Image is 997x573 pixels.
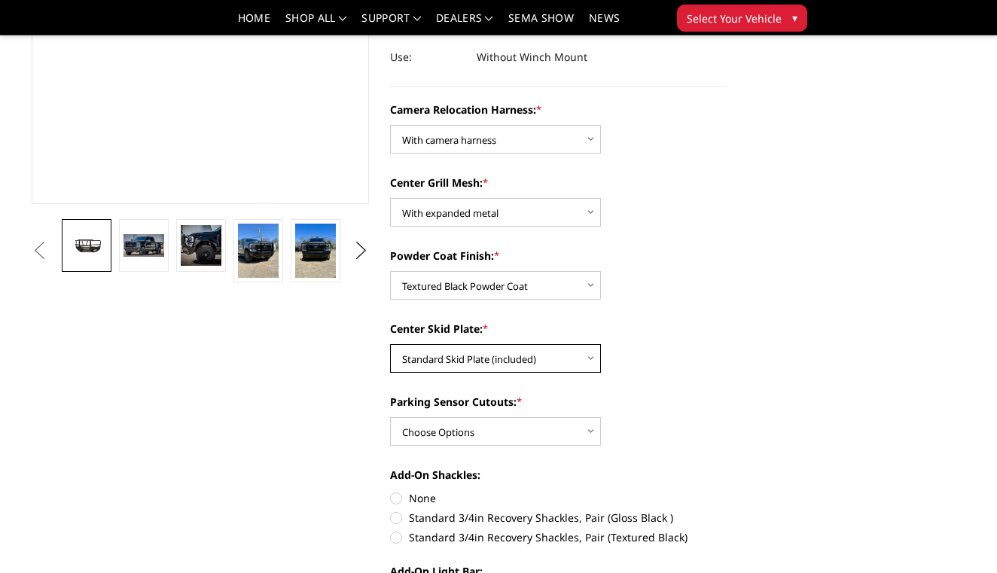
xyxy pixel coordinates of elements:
dd: Without Winch Mount [477,44,587,71]
a: Home [238,13,270,35]
label: Standard 3/4in Recovery Shackles, Pair (Gloss Black ) [390,510,727,526]
img: 2023-2026 Ford F250-350 - T2 Series - Extreme Front Bumper (receiver or winch) [123,234,164,256]
label: Center Skid Plate: [390,321,727,337]
button: Previous [28,239,50,262]
label: Camera Relocation Harness: [390,102,727,117]
label: Powder Coat Finish: [390,248,727,264]
span: Select Your Vehicle [687,11,782,26]
label: Center Grill Mesh: [390,175,727,190]
label: None [390,490,727,506]
img: 2023-2026 Ford F250-350 - T2 Series - Extreme Front Bumper (receiver or winch) [295,224,336,278]
button: Next [349,239,372,262]
img: 2023-2026 Ford F250-350 - T2 Series - Extreme Front Bumper (receiver or winch) [238,224,279,278]
a: Support [361,13,421,35]
label: Add-On Shackles: [390,467,727,483]
button: Select Your Vehicle [677,5,807,32]
a: shop all [285,13,346,35]
label: Standard 3/4in Recovery Shackles, Pair (Textured Black) [390,529,727,545]
label: Parking Sensor Cutouts: [390,394,727,410]
dt: Use: [390,44,465,71]
span: ▾ [792,10,797,26]
img: 2023-2026 Ford F250-350 - T2 Series - Extreme Front Bumper (receiver or winch) [66,234,107,257]
a: Dealers [436,13,493,35]
a: News [589,13,620,35]
a: SEMA Show [508,13,574,35]
img: 2023-2026 Ford F250-350 - T2 Series - Extreme Front Bumper (receiver or winch) [181,225,221,266]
